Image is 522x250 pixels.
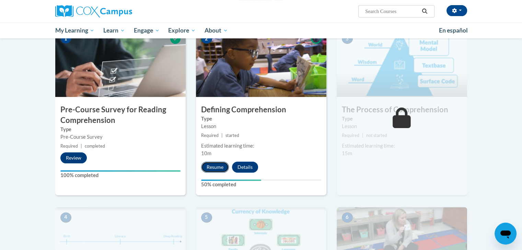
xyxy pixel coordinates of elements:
label: Type [60,126,181,133]
span: 10m [201,150,211,156]
div: Pre-Course Survey [60,133,181,141]
label: 100% completed [60,172,181,179]
span: En español [439,27,468,34]
span: Required [201,133,219,138]
div: Lesson [201,123,321,130]
span: About [205,26,228,35]
div: Main menu [45,23,477,38]
img: Course Image [337,28,467,97]
img: Cox Campus [55,5,132,17]
div: Estimated learning time: [342,142,462,150]
iframe: Button to launch messaging window [495,223,517,245]
button: Account Settings [446,5,467,16]
input: Search Courses [364,7,419,15]
label: 50% completed [201,181,321,188]
button: Details [232,162,258,173]
span: 3 [342,34,353,44]
span: Learn [103,26,125,35]
h3: The Process of Comprehension [337,104,467,115]
span: completed [85,143,105,149]
label: Type [342,115,462,123]
span: not started [366,133,387,138]
span: 2 [201,34,212,44]
a: En español [434,23,472,38]
span: My Learning [55,26,94,35]
span: | [362,133,363,138]
span: 15m [342,150,352,156]
div: Your progress [60,170,181,172]
div: Lesson [342,123,462,130]
a: About [200,23,232,38]
img: Course Image [55,28,186,97]
span: | [221,133,223,138]
button: Resume [201,162,229,173]
a: Explore [164,23,200,38]
button: Search [419,7,430,15]
a: My Learning [51,23,99,38]
span: 6 [342,212,353,223]
span: Required [60,143,78,149]
div: Estimated learning time: [201,142,321,150]
span: 5 [201,212,212,223]
a: Engage [129,23,164,38]
span: 1 [60,34,71,44]
img: Course Image [196,28,326,97]
span: Engage [134,26,160,35]
a: Cox Campus [55,5,186,17]
h3: Pre-Course Survey for Reading Comprehension [55,104,186,126]
span: Explore [168,26,196,35]
span: started [225,133,239,138]
h3: Defining Comprehension [196,104,326,115]
span: | [81,143,82,149]
div: Your progress [201,179,261,181]
span: 4 [60,212,71,223]
span: Required [342,133,359,138]
label: Type [201,115,321,123]
a: Learn [99,23,129,38]
button: Review [60,152,87,163]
